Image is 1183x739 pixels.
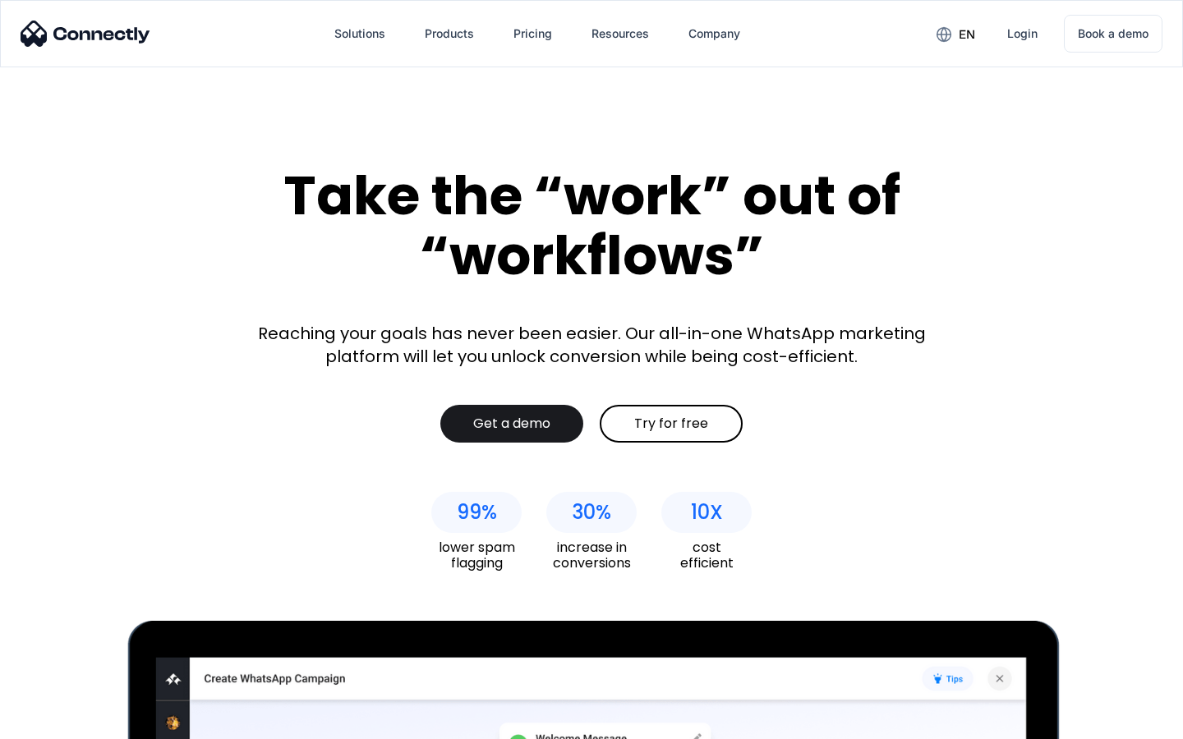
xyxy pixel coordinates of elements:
[21,21,150,47] img: Connectly Logo
[546,539,637,571] div: increase in conversions
[572,501,611,524] div: 30%
[634,415,708,432] div: Try for free
[675,14,753,53] div: Company
[321,14,398,53] div: Solutions
[691,501,723,524] div: 10X
[661,539,752,571] div: cost efficient
[33,710,99,733] ul: Language list
[412,14,487,53] div: Products
[457,501,497,524] div: 99%
[334,22,385,45] div: Solutions
[959,23,975,46] div: en
[473,415,550,432] div: Get a demo
[1007,22,1038,45] div: Login
[440,405,583,443] a: Get a demo
[1064,15,1162,53] a: Book a demo
[222,166,961,285] div: Take the “work” out of “workflows”
[591,22,649,45] div: Resources
[600,405,743,443] a: Try for free
[16,710,99,733] aside: Language selected: English
[246,322,937,368] div: Reaching your goals has never been easier. Our all-in-one WhatsApp marketing platform will let yo...
[994,14,1051,53] a: Login
[425,22,474,45] div: Products
[688,22,740,45] div: Company
[923,21,987,46] div: en
[431,539,522,571] div: lower spam flagging
[500,14,565,53] a: Pricing
[578,14,662,53] div: Resources
[513,22,552,45] div: Pricing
